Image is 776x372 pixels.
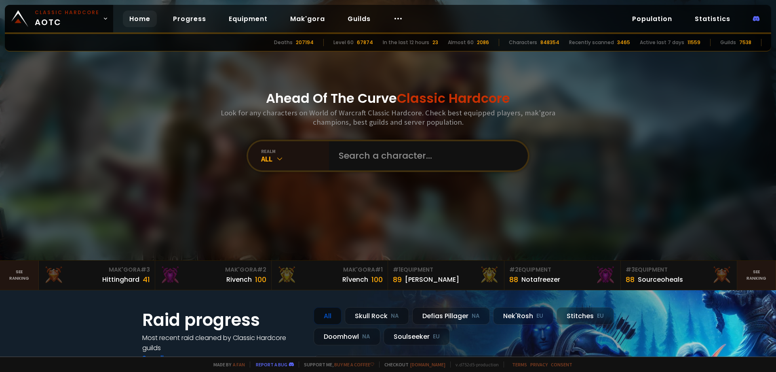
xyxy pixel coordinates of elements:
h4: Most recent raid cleaned by Classic Hardcore guilds [142,333,304,353]
div: 88 [509,274,518,285]
a: Mak'Gora#2Rivench100 [155,261,272,290]
div: Level 60 [333,39,354,46]
span: # 2 [509,266,519,274]
div: All [261,154,329,164]
span: # 1 [375,266,383,274]
div: Equipment [626,266,732,274]
div: Active last 7 days [640,39,684,46]
div: realm [261,148,329,154]
div: Guilds [720,39,736,46]
span: AOTC [35,9,99,28]
div: Characters [509,39,537,46]
div: 100 [371,274,383,285]
span: # 3 [141,266,150,274]
a: #2Equipment88Notafreezer [504,261,621,290]
div: Skull Rock [345,307,409,325]
div: Hittinghard [102,274,139,285]
a: Progress [167,11,213,27]
a: Statistics [688,11,737,27]
span: Classic Hardcore [397,89,510,107]
div: 100 [255,274,266,285]
div: Notafreezer [521,274,560,285]
div: Almost 60 [448,39,474,46]
div: 41 [143,274,150,285]
a: Seeranking [737,261,776,290]
a: Mak'Gora#3Hittinghard41 [39,261,155,290]
div: Rivench [226,274,252,285]
div: Recently scanned [569,39,614,46]
h3: Look for any characters on World of Warcraft Classic Hardcore. Check best equipped players, mak'g... [217,108,559,127]
a: Privacy [530,361,548,368]
a: Guilds [341,11,377,27]
span: # 2 [257,266,266,274]
a: Terms [512,361,527,368]
div: Deaths [274,39,293,46]
div: Equipment [393,266,499,274]
div: 67874 [357,39,373,46]
a: [DOMAIN_NAME] [410,361,445,368]
div: Doomhowl [314,328,380,345]
span: # 3 [626,266,635,274]
div: Rîvench [342,274,368,285]
span: Support me, [299,361,374,368]
a: Consent [551,361,572,368]
span: Checkout [379,361,445,368]
div: 848354 [540,39,559,46]
div: 89 [393,274,402,285]
div: Defias Pillager [412,307,490,325]
small: NA [391,312,399,320]
div: Mak'Gora [276,266,383,274]
div: 11559 [687,39,700,46]
div: 2086 [477,39,489,46]
h1: Raid progress [142,307,304,333]
a: Home [123,11,157,27]
span: # 1 [393,266,401,274]
div: 88 [626,274,635,285]
a: Buy me a coffee [334,361,374,368]
a: Mak'Gora#1Rîvench100 [272,261,388,290]
div: 207194 [296,39,314,46]
a: Equipment [222,11,274,27]
div: Equipment [509,266,616,274]
a: #1Equipment89[PERSON_NAME] [388,261,504,290]
div: All [314,307,342,325]
div: 7538 [739,39,751,46]
a: Report a bug [256,361,287,368]
span: v. d752d5 - production [450,361,499,368]
small: NA [472,312,480,320]
div: Nek'Rosh [493,307,553,325]
div: In the last 12 hours [383,39,429,46]
a: Population [626,11,679,27]
small: EU [536,312,543,320]
a: See all progress [142,353,195,363]
a: Classic HardcoreAOTC [5,5,113,32]
span: Made by [209,361,245,368]
div: 3465 [617,39,630,46]
small: NA [362,333,370,341]
div: Mak'Gora [160,266,266,274]
div: Sourceoheals [638,274,683,285]
a: #3Equipment88Sourceoheals [621,261,737,290]
small: EU [597,312,604,320]
div: 23 [432,39,438,46]
small: Classic Hardcore [35,9,99,16]
div: Soulseeker [384,328,450,345]
small: EU [433,333,440,341]
h1: Ahead Of The Curve [266,89,510,108]
a: Mak'gora [284,11,331,27]
div: Mak'Gora [44,266,150,274]
div: Stitches [557,307,614,325]
input: Search a character... [334,141,518,170]
div: [PERSON_NAME] [405,274,459,285]
a: a fan [233,361,245,368]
